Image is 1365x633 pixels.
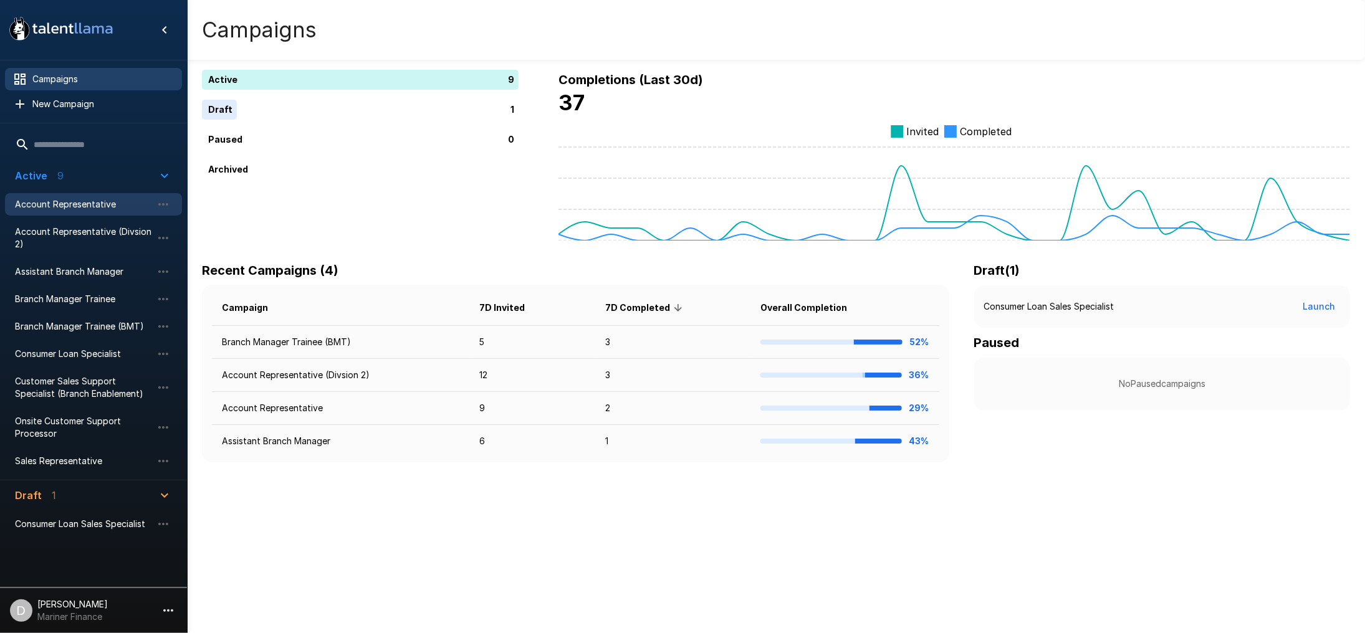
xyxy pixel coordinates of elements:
[469,392,595,425] td: 9
[508,74,514,87] p: 9
[910,336,929,347] b: 52%
[595,359,750,392] td: 3
[760,300,863,315] span: Overall Completion
[212,359,469,392] td: Account Representative (Divsion 2)
[605,300,686,315] span: 7D Completed
[202,263,338,278] b: Recent Campaigns (4)
[994,378,1330,390] p: No Paused campaigns
[212,425,469,458] td: Assistant Branch Manager
[469,359,595,392] td: 12
[974,263,1020,278] b: Draft ( 1 )
[909,402,929,413] b: 29%
[202,17,317,43] h4: Campaigns
[909,435,929,446] b: 43%
[479,300,541,315] span: 7D Invited
[1298,295,1340,318] button: Launch
[222,300,284,315] span: Campaign
[212,326,469,359] td: Branch Manager Trainee (BMT)
[909,369,929,380] b: 36%
[974,335,1020,350] b: Paused
[469,425,595,458] td: 6
[595,326,750,359] td: 3
[510,103,514,117] p: 1
[558,72,703,87] b: Completions (Last 30d)
[469,326,595,359] td: 5
[984,300,1114,313] p: Consumer Loan Sales Specialist
[212,392,469,425] td: Account Representative
[595,392,750,425] td: 2
[558,90,585,115] b: 37
[595,425,750,458] td: 1
[508,133,514,146] p: 0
